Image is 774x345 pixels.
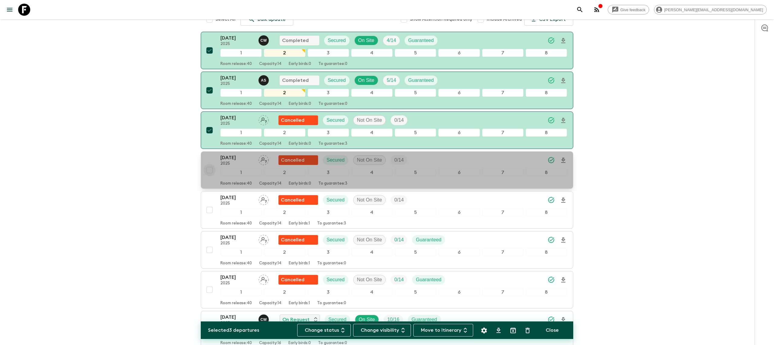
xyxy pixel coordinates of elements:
button: menu [4,4,16,16]
p: Completed [282,77,309,84]
div: 2 [264,248,305,256]
p: Completed [282,37,309,44]
p: Early birds: 1 [289,261,310,266]
span: Chelsea West [259,37,270,42]
p: Secured [327,196,345,204]
svg: Synced Successfully [548,196,555,204]
p: Bulk update [258,16,286,23]
span: Assign pack leader [259,117,269,122]
button: Delete [522,324,534,337]
div: 8 [526,129,567,137]
p: Room release: 40 [220,301,252,306]
p: 2025 [220,241,254,246]
p: To guarantee: 0 [318,102,347,106]
div: 1 [220,248,262,256]
p: Early birds: 0 [289,141,311,146]
div: Secured [323,275,348,285]
div: 6 [438,129,480,137]
button: [DATE]2025Assign pack leaderFlash Pack cancellationSecuredNot On SiteTrip Fill12345678Room releas... [201,111,573,149]
div: 7 [482,288,523,296]
div: 6 [438,169,480,176]
p: Capacity: 14 [259,261,281,266]
div: 6 [438,208,480,216]
div: 7 [482,49,523,57]
p: To guarantee: 3 [317,221,346,226]
div: 5 [395,89,436,97]
div: Flash Pack cancellation [278,115,318,125]
div: On Site [354,36,378,45]
p: [DATE] [220,154,254,161]
p: Not On Site [357,236,382,243]
p: Secured [328,77,346,84]
span: Alessandro Smaniotto [259,77,270,82]
button: Settings [478,324,490,337]
p: 0 / 14 [394,276,404,283]
div: 4 [351,288,392,296]
button: CSV Export [524,13,573,26]
p: Early birds: 1 [289,221,310,226]
div: 3 [308,288,349,296]
div: 8 [526,169,567,176]
span: Select All [216,16,236,22]
button: Move to Itinerary [413,324,473,337]
p: 2025 [220,121,254,126]
span: Assign pack leader [259,157,269,162]
div: 1 [220,288,262,296]
svg: Synced Successfully [548,117,555,124]
svg: Download Onboarding [560,197,567,204]
svg: Download Onboarding [560,316,567,324]
button: [DATE]2025Assign pack leaderFlash Pack cancellationSecuredNot On SiteTrip Fill12345678Room releas... [201,151,573,189]
div: 2 [264,288,305,296]
p: 2025 [220,281,254,286]
div: 3 [308,129,349,137]
p: Early birds: 1 [289,301,310,306]
p: Guaranteed [408,37,434,44]
div: On Site [355,315,379,324]
button: Close [538,324,566,337]
p: Room release: 40 [220,221,252,226]
div: 7 [482,129,523,137]
div: Trip Fill [384,315,403,324]
p: Guaranteed [408,77,434,84]
div: 2 [264,49,305,57]
span: Include Archived [487,16,522,22]
div: 7 [482,248,523,256]
div: Not On Site [353,275,386,285]
div: 3 [308,169,349,176]
div: 4 [351,208,392,216]
svg: Synced Successfully [548,156,555,164]
div: Trip Fill [383,36,400,45]
svg: Download Onboarding [560,117,567,124]
div: 4 [351,169,392,176]
div: Not On Site [353,115,386,125]
div: Secured [323,195,348,205]
p: Room release: 40 [220,102,252,106]
p: 5 / 14 [387,77,396,84]
button: Change visibility [353,324,411,337]
p: Room release: 40 [220,141,252,146]
a: Give feedback [608,5,649,15]
p: 2025 [220,161,254,166]
svg: Synced Successfully [548,236,555,243]
div: 1 [220,49,262,57]
p: Early birds: 0 [289,181,311,186]
p: Capacity: 14 [259,181,281,186]
p: Secured [327,117,345,124]
p: Guaranteed [416,276,441,283]
div: Not On Site [353,155,386,165]
div: 5 [395,288,436,296]
p: On Request [282,316,310,323]
div: 6 [438,89,480,97]
button: [DATE]2025Assign pack leaderFlash Pack cancellationSecuredNot On SiteTrip FillGuaranteed12345678R... [201,271,573,308]
p: Secured [328,37,346,44]
div: 3 [308,248,349,256]
div: 8 [526,89,567,97]
div: 1 [220,89,262,97]
p: 0 / 14 [394,117,404,124]
span: Assign pack leader [259,276,269,281]
p: 2025 [220,321,254,326]
div: Trip Fill [383,76,400,85]
div: 1 [220,208,262,216]
div: 2 [264,89,305,97]
p: Capacity: 14 [259,221,281,226]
